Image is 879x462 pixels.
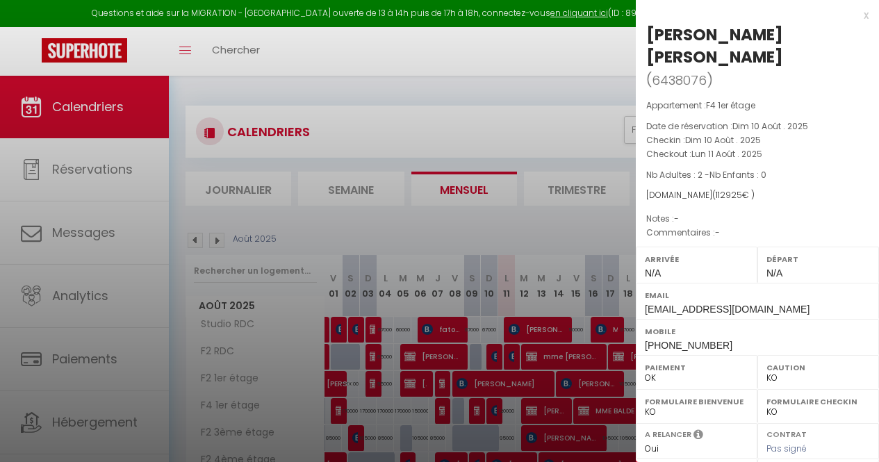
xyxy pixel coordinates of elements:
[645,267,661,279] span: N/A
[646,169,766,181] span: Nb Adultes : 2 -
[646,24,869,68] div: [PERSON_NAME] [PERSON_NAME]
[646,226,869,240] p: Commentaires :
[636,7,869,24] div: x
[693,429,703,444] i: Sélectionner OUI si vous souhaiter envoyer les séquences de messages post-checkout
[766,361,870,374] label: Caution
[646,212,869,226] p: Notes :
[645,324,870,338] label: Mobile
[821,404,879,462] iframe: LiveChat chat widget
[732,120,808,132] span: Dim 10 Août . 2025
[685,134,761,146] span: Dim 10 Août . 2025
[646,70,713,90] span: ( )
[645,252,748,266] label: Arrivée
[645,361,748,374] label: Paiement
[645,304,810,315] span: [EMAIL_ADDRESS][DOMAIN_NAME]
[674,213,679,224] span: -
[645,340,732,351] span: [PHONE_NUMBER]
[645,395,748,409] label: Formulaire Bienvenue
[645,288,870,302] label: Email
[646,119,869,133] p: Date de réservation :
[646,189,869,202] div: [DOMAIN_NAME]
[652,72,707,89] span: 6438076
[715,226,720,238] span: -
[646,133,869,147] p: Checkin :
[766,395,870,409] label: Formulaire Checkin
[716,189,742,201] span: 112925
[646,99,869,113] p: Appartement :
[709,169,766,181] span: Nb Enfants : 0
[691,148,762,160] span: Lun 11 Août . 2025
[712,189,755,201] span: ( € )
[706,99,755,111] span: F4 1er étage
[766,429,807,438] label: Contrat
[766,443,807,454] span: Pas signé
[645,429,691,440] label: A relancer
[766,267,782,279] span: N/A
[646,147,869,161] p: Checkout :
[766,252,870,266] label: Départ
